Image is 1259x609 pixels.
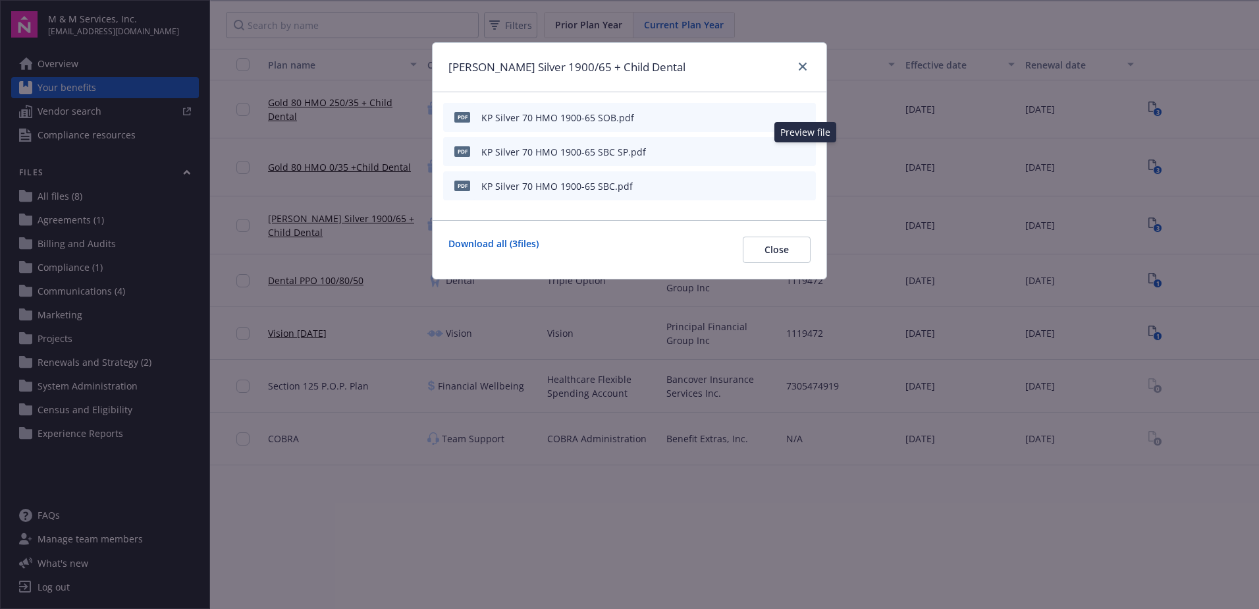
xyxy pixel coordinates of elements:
[481,111,634,125] div: KP Silver 70 HMO 1900-65 SOB.pdf
[795,59,811,74] a: close
[743,237,811,263] button: Close
[454,112,470,122] span: pdf
[448,59,685,76] h1: [PERSON_NAME] Silver 1900/65 + Child Dental
[448,237,539,263] a: Download all ( 3 files)
[774,122,836,142] div: Preview file
[481,145,646,159] div: KP Silver 70 HMO 1900-65 SBC SP.pdf
[778,111,788,125] button: download file
[454,146,470,156] span: pdf
[778,145,788,159] button: download file
[454,181,470,190] span: pdf
[481,179,633,193] div: KP Silver 70 HMO 1900-65 SBC.pdf
[799,111,811,125] button: preview file
[799,145,811,159] button: preview file
[799,179,811,193] button: preview file
[764,243,789,256] span: Close
[778,179,788,193] button: download file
